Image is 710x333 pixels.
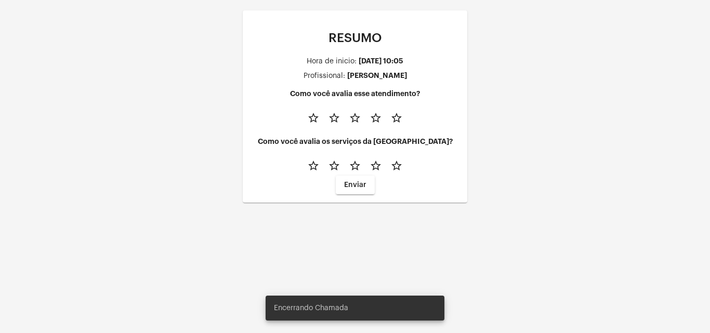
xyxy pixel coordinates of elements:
[251,90,459,98] h4: Como você avalia esse atendimento?
[336,176,375,194] button: Enviar
[390,112,403,124] mat-icon: star_border
[370,159,382,172] mat-icon: star_border
[347,72,407,79] div: [PERSON_NAME]
[274,303,348,313] span: Encerrando Chamada
[251,31,459,45] p: RESUMO
[390,159,403,172] mat-icon: star_border
[328,112,340,124] mat-icon: star_border
[307,58,357,65] div: Hora de inicio:
[307,112,320,124] mat-icon: star_border
[251,138,459,145] h4: Como você avalia os serviços da [GEOGRAPHIC_DATA]?
[344,181,366,189] span: Enviar
[304,72,345,80] div: Profissional:
[370,112,382,124] mat-icon: star_border
[307,159,320,172] mat-icon: star_border
[328,159,340,172] mat-icon: star_border
[359,57,403,65] div: [DATE] 10:05
[349,159,361,172] mat-icon: star_border
[349,112,361,124] mat-icon: star_border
